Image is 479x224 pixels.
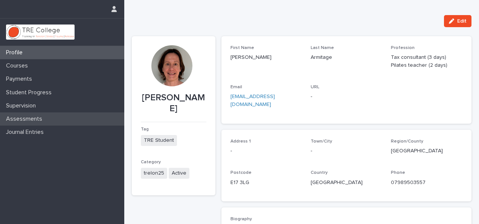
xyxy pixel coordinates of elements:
[230,147,302,155] p: -
[391,170,405,175] span: Phone
[311,139,332,144] span: Town/City
[230,54,302,61] p: [PERSON_NAME]
[141,127,149,132] span: Tag
[141,92,206,114] p: [PERSON_NAME]
[6,25,75,40] img: L01RLPSrRaOWR30Oqb5K
[311,85,319,89] span: URL
[391,46,415,50] span: Profession
[391,180,426,185] a: 07989503557
[3,62,34,69] p: Courses
[311,179,382,187] p: [GEOGRAPHIC_DATA]
[141,160,161,164] span: Category
[391,139,423,144] span: Region/County
[230,217,252,221] span: Biography
[230,179,302,187] p: E17 3LG
[311,170,328,175] span: Country
[391,147,462,155] p: [GEOGRAPHIC_DATA]
[311,93,382,101] p: -
[3,75,38,83] p: Payments
[3,102,42,109] p: Supervision
[230,170,252,175] span: Postcode
[3,115,48,123] p: Assessments
[391,54,462,69] p: Tax consultant (3 days) Pilates teacher (2 days)
[3,129,50,136] p: Journal Entries
[141,168,167,179] span: trelon25
[3,49,29,56] p: Profile
[230,46,254,50] span: First Name
[457,18,467,24] span: Edit
[444,15,471,27] button: Edit
[230,94,275,107] a: [EMAIL_ADDRESS][DOMAIN_NAME]
[3,89,58,96] p: Student Progress
[169,168,189,179] span: Active
[311,46,334,50] span: Last Name
[311,54,382,61] p: Armitage
[230,139,251,144] span: Address 1
[141,135,177,146] span: TRE Student
[230,85,242,89] span: Email
[311,147,382,155] p: -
